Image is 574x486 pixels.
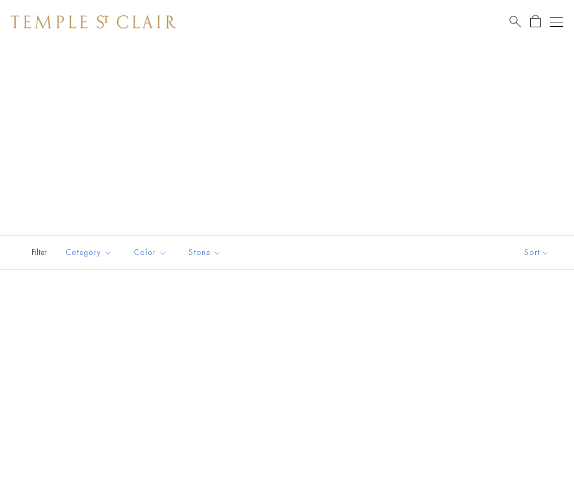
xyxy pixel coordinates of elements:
[60,246,120,259] span: Category
[128,246,175,259] span: Color
[500,236,574,269] button: Show sort by
[57,240,120,265] button: Category
[180,240,230,265] button: Stone
[183,246,230,259] span: Stone
[126,240,175,265] button: Color
[509,15,521,28] a: Search
[11,15,176,28] img: Temple St. Clair
[530,15,541,28] a: Open Shopping Bag
[550,15,563,28] button: Open navigation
